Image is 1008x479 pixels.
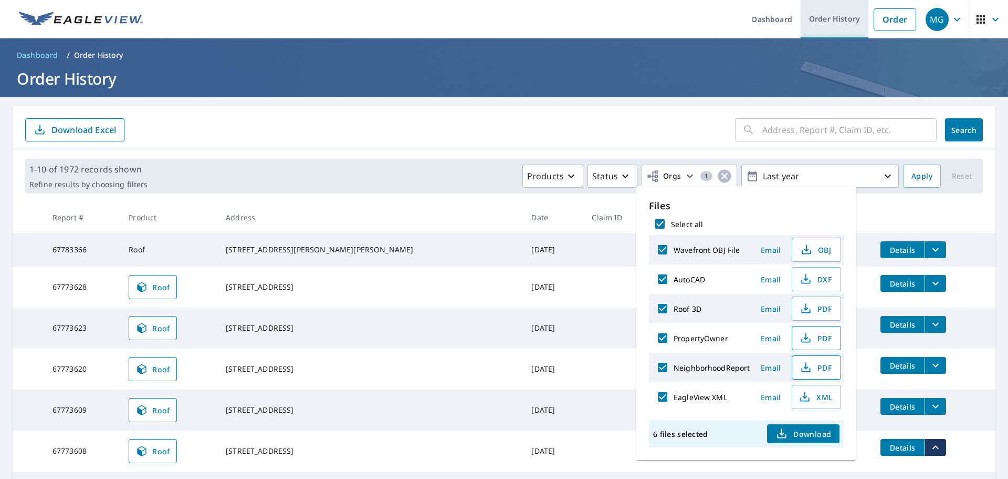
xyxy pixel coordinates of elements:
[903,165,941,188] button: Apply
[642,165,737,188] button: Orgs1
[925,398,946,415] button: filesDropdownBtn-67773609
[523,202,583,233] th: Date
[226,446,514,456] div: [STREET_ADDRESS]
[887,361,918,371] span: Details
[758,363,783,373] span: Email
[523,267,583,308] td: [DATE]
[129,439,177,463] a: Roof
[527,170,564,182] p: Products
[799,302,832,315] span: PDF
[592,170,618,182] p: Status
[674,274,705,284] label: AutoCAD
[762,115,937,145] input: Address, Report #, Claim ID, etc.
[646,170,681,183] span: Orgs
[44,308,120,349] td: 67773623
[44,431,120,472] td: 67773608
[799,273,832,286] span: DXF
[129,357,177,381] a: Roof
[792,267,841,291] button: DXF
[135,363,170,375] span: Roof
[51,124,116,136] p: Download Excel
[887,443,918,453] span: Details
[674,363,750,373] label: NeighborhoodReport
[880,439,925,456] button: detailsBtn-67773608
[29,163,148,176] p: 1-10 of 1972 records shown
[671,219,703,229] label: Select all
[120,202,217,233] th: Product
[754,389,787,405] button: Email
[44,202,120,233] th: Report #
[135,404,170,416] span: Roof
[226,405,514,415] div: [STREET_ADDRESS]
[226,244,514,255] div: [STREET_ADDRESS][PERSON_NAME][PERSON_NAME]
[880,241,925,258] button: detailsBtn-67783366
[120,233,217,267] td: Roof
[792,355,841,380] button: PDF
[523,431,583,472] td: [DATE]
[792,238,841,262] button: OBJ
[926,8,949,31] div: MG
[674,304,701,314] label: Roof 3D
[44,349,120,390] td: 67773620
[792,297,841,321] button: PDF
[754,360,787,376] button: Email
[758,274,783,284] span: Email
[880,357,925,374] button: detailsBtn-67773620
[792,385,841,409] button: XML
[754,330,787,346] button: Email
[217,202,523,233] th: Address
[226,282,514,292] div: [STREET_ADDRESS]
[74,50,123,60] p: Order History
[925,439,946,456] button: filesDropdownBtn-67773608
[799,332,832,344] span: PDF
[226,323,514,333] div: [STREET_ADDRESS]
[13,47,995,64] nav: breadcrumb
[523,233,583,267] td: [DATE]
[674,392,727,402] label: EagleView XML
[523,308,583,349] td: [DATE]
[13,68,995,89] h1: Order History
[887,402,918,412] span: Details
[925,241,946,258] button: filesDropdownBtn-67783366
[135,445,170,457] span: Roof
[758,333,783,343] span: Email
[754,242,787,258] button: Email
[674,333,728,343] label: PropertyOwner
[754,271,787,288] button: Email
[767,424,839,443] button: Download
[754,301,787,317] button: Email
[129,316,177,340] a: Roof
[523,390,583,431] td: [DATE]
[17,50,58,60] span: Dashboard
[523,349,583,390] td: [DATE]
[874,8,916,30] a: Order
[129,275,177,299] a: Roof
[700,172,712,180] span: 1
[945,118,983,141] button: Search
[887,279,918,289] span: Details
[583,202,654,233] th: Claim ID
[887,320,918,330] span: Details
[129,398,177,422] a: Roof
[44,390,120,431] td: 67773609
[649,199,844,213] p: Files
[29,180,148,189] p: Refine results by choosing filters
[13,47,62,64] a: Dashboard
[880,398,925,415] button: detailsBtn-67773609
[799,391,832,403] span: XML
[67,49,70,62] li: /
[44,267,120,308] td: 67773628
[674,245,740,255] label: Wavefront OBJ File
[758,392,783,402] span: Email
[792,326,841,350] button: PDF
[758,304,783,314] span: Email
[925,316,946,333] button: filesDropdownBtn-67773623
[44,233,120,267] td: 67783366
[759,167,881,186] p: Last year
[135,322,170,334] span: Roof
[799,361,832,374] span: PDF
[25,118,124,141] button: Download Excel
[925,357,946,374] button: filesDropdownBtn-67773620
[880,316,925,333] button: detailsBtn-67773623
[911,170,932,183] span: Apply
